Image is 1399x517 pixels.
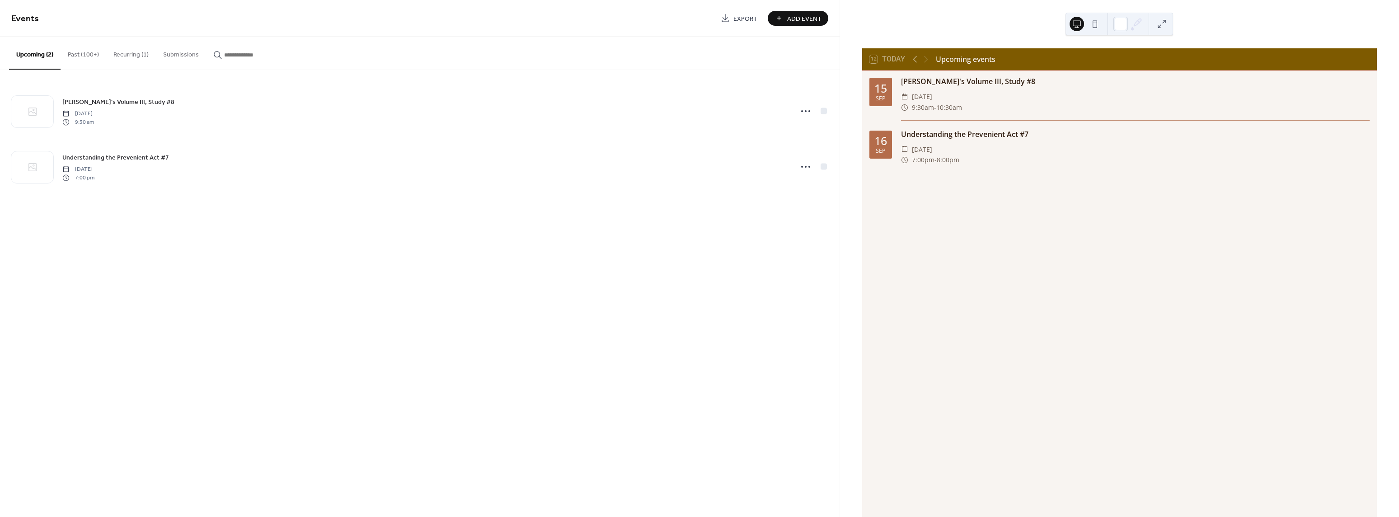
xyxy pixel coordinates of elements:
span: Add Event [787,14,822,23]
span: [DATE] [62,110,94,118]
span: [DATE] [912,91,932,102]
button: Add Event [768,11,828,26]
div: Understanding the Prevenient Act #7 [901,129,1370,140]
div: 16 [874,135,887,146]
span: [DATE] [62,165,94,174]
span: - [934,155,937,165]
span: [DATE] [912,144,932,155]
a: Export [714,11,764,26]
span: 10:30am [936,102,962,113]
div: Sep [876,96,886,102]
a: Understanding the Prevenient Act #7 [62,152,169,163]
div: ​ [901,144,908,155]
div: Sep [876,148,886,154]
span: [PERSON_NAME]'s Volume III, Study #8 [62,98,174,107]
button: Upcoming (2) [9,37,61,70]
button: Past (100+) [61,37,106,69]
span: - [934,102,936,113]
span: 7:00 pm [62,174,94,182]
span: 7:00pm [912,155,934,165]
div: Upcoming events [936,54,995,65]
button: Submissions [156,37,206,69]
a: [PERSON_NAME]'s Volume III, Study #8 [62,97,174,107]
div: 15 [874,83,887,94]
div: ​ [901,155,908,165]
button: Recurring (1) [106,37,156,69]
div: ​ [901,102,908,113]
span: Events [11,10,39,28]
span: Understanding the Prevenient Act #7 [62,153,169,163]
div: ​ [901,91,908,102]
span: 9:30am [912,102,934,113]
span: 9:30 am [62,118,94,126]
span: Export [733,14,757,23]
div: [PERSON_NAME]'s Volume III, Study #8 [901,76,1370,87]
span: 8:00pm [937,155,959,165]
